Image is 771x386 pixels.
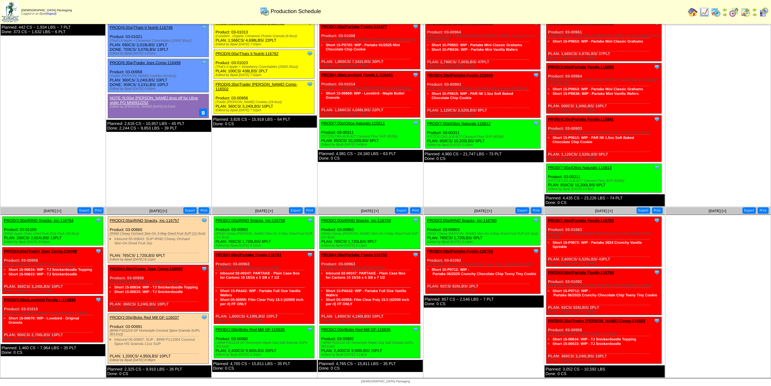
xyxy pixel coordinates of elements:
div: Product: 03-01015 PLAN: 900CS / 2,700LBS / 13PLT [2,296,103,343]
div: Edited by Bpali [DATE] 4:06pm [110,87,209,91]
a: PROD(7:00a)Ottos Naturals-115811 [321,121,385,126]
div: Edited by Bpali [DATE] 8:09pm [4,240,103,244]
div: Planned: 4,981 CS ~ 24,160 LBS ~ 63 PLT Done: 0 CS [318,150,423,162]
div: (PARTAKE-BULK Mini Classic [PERSON_NAME] Crackers (100/0.67oz)) [548,34,661,38]
div: (PARTAKE-Mini Vanilla Wafer/Mini [PERSON_NAME] Variety Pack (10-0.67oz/6-7oz)) [548,78,661,86]
div: Product: 03-00992 PLAN: 2,400CS / 9,900LBS / 20PLT [320,326,420,358]
div: Product: 03-00964 PLAN: 600CS / 1,506LBS / 10PLT [546,63,662,114]
img: Tooltip [654,217,660,223]
div: (That's It Apple + Strawberry Crunchables (200/0.35oz)) [216,65,314,69]
img: arrowright.gif [752,12,757,17]
img: Tooltip [413,326,419,333]
img: Tooltip [95,297,101,303]
div: Product: 03-01023 PLAN: 100CS / 438LBS / 2PLT [214,50,314,79]
div: (Partake 2024 BULK Crunchy CC Mini Cookies (100-0.67oz)) [321,38,420,42]
div: Product: 03-00903 PLAN: 1,120CS / 2,520LBS / 8PLT [546,115,662,162]
span: Production Schedule [270,8,321,15]
a: Short 15-P0703: WIP - Partake 01/2025 Mini Chocolate Chip Cookie [326,43,400,51]
a: Short 15-P0712: WIP ‐ Partake 06/2025 Crunchy Chocolate Chip Teeny Tiny Cookie [432,267,536,276]
span: [DATE] [+] [149,209,167,213]
button: Print [304,207,315,214]
button: Export [637,207,650,214]
a: Short 15-PA642: WIP - Partake Full Size Vanilla Wafers [220,289,301,297]
img: Tooltip [307,81,313,87]
a: Short 15-00633: WIP - TJ Snickerdoodle [8,272,77,276]
div: (RIND-Chewy [PERSON_NAME] Skin-On 3-Way Dried Fruit SUP (12-3oz)) [321,232,420,239]
a: Inbound 02-00247: PARTAKE - Plain Case Box for Cartons 10 15/16 x 5 3/8 x 7 1/2 [220,271,300,280]
div: Edited by Bpali [DATE] 7:03pm [216,43,314,46]
a: PROD(6:30a)Trader [PERSON_NAME] Comp-116502 [216,82,297,91]
div: (OTTOS CAS-2LB-6CT Cassava Flour SUP (6/2lb)) [321,135,420,138]
span: [DEMOGRAPHIC_DATA] Packaging [21,9,72,12]
img: Tooltip [533,72,539,78]
div: Edited by Bpali [DATE] 9:48pm [321,143,420,146]
button: Export [289,207,303,214]
div: Edited by Bpali [DATE] 5:23pm [548,187,661,191]
img: zoroco-logo-small.webp [2,2,19,22]
div: ( BRM P101216 GF Homestyle Maple Sea Salt Granola SUPs (6/11oz)) [321,341,420,348]
div: (Trader [PERSON_NAME] Cookies (24-6oz)) [110,74,209,78]
div: ( BRM P101216 GF Homestyle Maple Sea Salt Granola SUPs (6/11oz)) [216,341,314,348]
img: Tooltip [95,248,101,254]
a: PROD(5:00a)Lovebird Foods L-116896 [4,298,76,302]
a: PROD(7:00a)Ottos Naturals-115813 [548,165,612,170]
a: Short 15-P0615: WIP - PAR IW 1.5oz Soft Baked Chocolate Chip Cookie [432,91,513,100]
div: Planned: 4,960 CS ~ 21,747 LBS ~ 73 PLT Done: 0 CS [424,150,544,162]
a: [DATE] [+] [361,209,379,213]
a: [DATE] [+] [474,209,492,213]
div: Product: 03-00958 PLAN: 360CS / 3,240LBS / 10PLT DONE: 359CS / 3,231LBS / 10PLT [108,59,209,92]
a: PROD(6:30a)Trader Joes Comp-116499 [110,60,181,65]
img: Tooltip [95,217,101,223]
div: Edited by Bpali [DATE] 9:55pm [548,157,661,160]
div: Product: 03-00958 PLAN: 360CS / 3,240LBS / 10PLT [214,81,314,114]
button: Print [410,207,421,214]
div: Edited by Bpali [DATE] 9:49pm [321,112,420,116]
div: (PARTAKE-Vanilla Wafers (6/7oz) CRTN) [216,266,314,270]
img: Tooltip [654,164,660,171]
div: Product: 03-00311 PLAN: 850CS / 10,200LBS / 6PLT [425,120,541,149]
div: Edited by Bpali [DATE] 8:13pm [427,240,541,244]
div: (That's It Apple + Cinnamon Crunchables (200/0.35oz)) [110,39,209,43]
a: PROD(2:00a)RIND Snacks, Inc-116754 [4,218,73,223]
div: Edited by Bpali [DATE] 8:12pm [321,244,420,247]
a: PROD(2:00p)Bobs Red Mill GF-115636 [321,327,390,332]
div: Product: 03-00903 PLAN: 1,120CS / 2,520LBS / 8PLT [425,71,541,118]
div: Edited by Bpali [DATE] 8:06pm [110,358,209,362]
a: Short 15-P0615: WIP - PAR IW 1.5oz Soft Baked Chocolate Chip Cookie [552,136,634,144]
div: Product: 03-00961 PLAN: 1,665CS / 6,976LBS / 37PLT [546,19,662,61]
div: (Trader [PERSON_NAME] Cookies (24-6oz)) [4,263,103,266]
img: Tooltip [413,252,419,258]
a: [DATE] [+] [44,209,61,213]
img: Tooltip [654,64,660,70]
a: PROD(4:00a)Trader Joes Comp-116090 [4,249,77,253]
div: Edited by Bpali [DATE] 5:23pm [427,143,541,147]
a: Inbound 05-00843: SUP-RIND Chewy Orchard Skin-On Dried Fruit 3oz [114,237,190,245]
div: (Lovebird - Organic Maple Butter Protein Granola (6-8oz)) [321,86,420,90]
div: Edited by Bpali [DATE] 7:49pm [4,337,103,341]
div: Edited by Bpali [DATE] 5:23pm [321,353,420,357]
img: Tooltip [533,120,539,126]
a: PROD(6:30a)Trader [PERSON_NAME] Comp-116503 [548,319,645,323]
img: Tooltip [654,116,660,122]
div: (RIND-Chewy Orchard Skin-On 3-Way Dried Fruit SUP (12-3oz)) [110,232,209,236]
button: Export [395,207,409,214]
img: arrowleft.gif [722,7,727,12]
div: (Lovebird - Organic Cinnamon Protein Granola (6-8oz)) [216,34,314,38]
img: Tooltip [533,217,539,223]
a: PROD(3:00a)Partake Foods-116751 [216,253,281,257]
a: Short 15-00670: WIP - Lovebird - Original Granola [8,316,79,325]
img: Tooltip [413,72,419,78]
a: PROD(4:00a)Partake Foods-116752 [321,253,387,257]
img: calendarblend.gif [729,7,739,17]
div: (PARTAKE-Vanilla Wafers (6/7oz) CRTN) [321,266,420,270]
div: Edited by Bpali [DATE] 7:02pm [216,73,314,77]
a: PROD(4:30a)Partake Foods-115841 [548,117,614,122]
div: Product: 03-01109 PLAN: 200CS / 2,024LBS / 13PLT [2,217,103,246]
img: calendarprod.gif [711,7,721,17]
a: Short 15-PB636: WIP - Partake Mini Vanilla Wafers [552,91,639,96]
div: Edited by Bpali [DATE] 7:58pm [427,64,541,68]
div: Edited by Bpali [DATE] 6:17pm [4,289,103,292]
div: Edited by [PERSON_NAME] [DATE] 8:47pm [110,105,205,109]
